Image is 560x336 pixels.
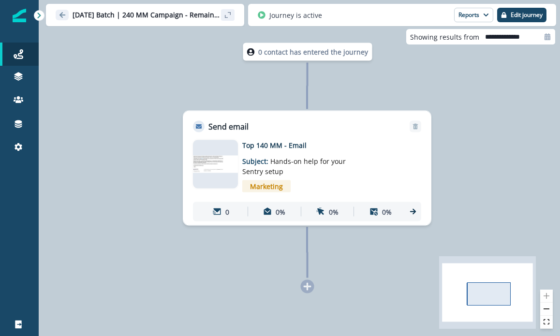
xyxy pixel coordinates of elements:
[540,316,553,329] button: fit view
[56,10,69,20] button: Go back
[497,8,546,22] button: Edit journey
[540,303,553,316] button: zoom out
[221,9,235,21] button: sidebar collapse toggle
[329,206,339,217] p: 0%
[382,206,392,217] p: 0%
[511,12,543,18] p: Edit journey
[242,150,363,176] p: Subject:
[454,8,493,22] button: Reports
[307,227,308,278] g: Edge from b7ee424f-eee9-43cc-b16a-68a7c98fbbd7 to node-add-under-f25fa3e0-a953-4148-a11c-6f7ab385...
[258,47,368,57] p: 0 contact has entered the journey
[269,10,322,20] p: Journey is active
[307,63,308,109] g: Edge from node-dl-count to b7ee424f-eee9-43cc-b16a-68a7c98fbbd7
[225,206,229,217] p: 0
[73,10,220,20] p: [DATE] Batch | 240 MM Campaign - Remaining 140
[242,180,291,192] span: Marketing
[242,157,346,176] span: Hands-on help for your Sentry setup
[215,43,400,61] div: 0 contact has entered the journey
[183,111,431,226] div: Send emailRemoveemail asset unavailableTop 140 MM - EmailSubject: Hands-on help for your Sentry s...
[242,140,397,150] p: Top 140 MM - Email
[208,121,249,132] p: Send email
[410,32,479,42] p: Showing results from
[13,9,26,22] img: Inflection
[193,156,238,173] img: email asset unavailable
[276,206,285,217] p: 0%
